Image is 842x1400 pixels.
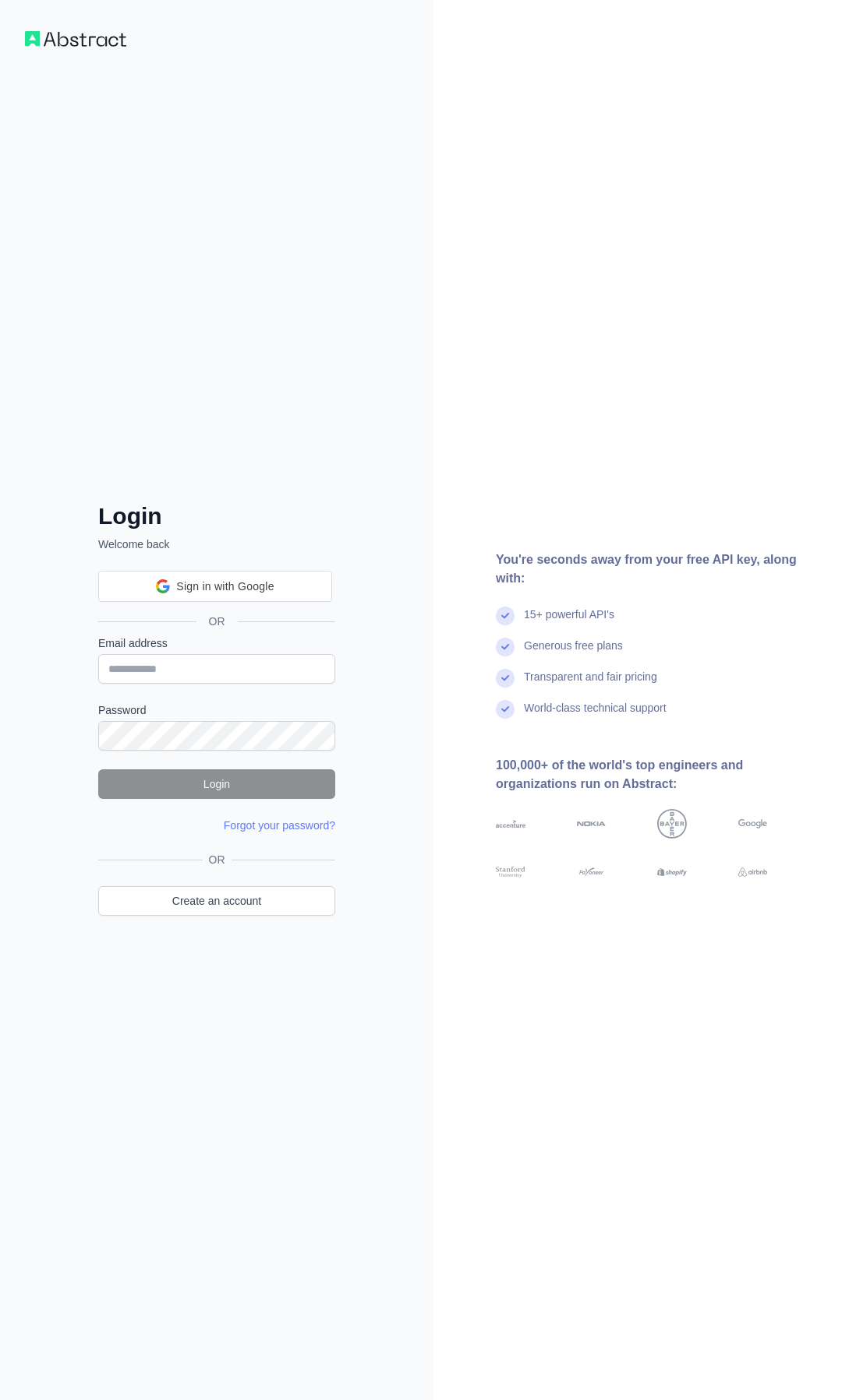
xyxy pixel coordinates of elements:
[196,614,238,629] span: OR
[98,571,332,602] div: Sign in with Google
[98,502,335,530] h2: Login
[657,809,687,839] img: bayer
[496,607,515,625] img: check mark
[176,579,274,595] span: Sign in with Google
[496,551,817,588] div: You're seconds away from your free API key, along with:
[524,700,667,731] div: World-class technical support
[496,669,515,688] img: check mark
[524,607,614,638] div: 15+ powerful API's
[496,809,525,839] img: accenture
[98,886,335,916] a: Create an account
[98,635,335,651] label: Email address
[577,809,607,839] img: nokia
[496,865,525,880] img: stanford university
[496,756,817,793] div: 100,000+ of the world's top engineers and organizations run on Abstract:
[203,852,232,867] span: OR
[98,769,335,799] button: Login
[524,638,623,669] div: Generous free plans
[738,865,768,880] img: airbnb
[577,865,607,880] img: payoneer
[224,819,335,832] a: Forgot your password?
[657,865,687,880] img: shopify
[496,638,515,656] img: check mark
[98,536,335,552] p: Welcome back
[98,702,335,718] label: Password
[738,809,768,839] img: google
[524,669,657,700] div: Transparent and fair pricing
[25,31,126,47] img: Workflow
[496,700,515,719] img: check mark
